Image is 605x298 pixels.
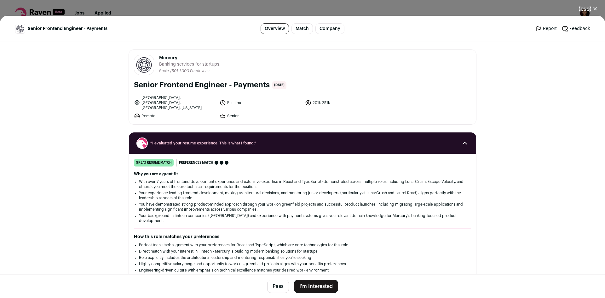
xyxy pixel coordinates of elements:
[159,55,221,61] span: Mercury
[159,61,221,67] span: Banking services for startups.
[134,95,216,110] li: [GEOGRAPHIC_DATA], [GEOGRAPHIC_DATA], [GEOGRAPHIC_DATA], [US_STATE]
[139,202,466,212] li: You have demonstrated strong product-minded approach through your work on greenfield projects and...
[134,55,154,75] img: 846b5c207fea9cf70e17118eff14f0320b93d77f8a950151f82126f03dbb8b25.jpg
[170,69,210,73] li: /
[291,23,313,34] a: Match
[150,141,455,146] span: “I evaluated your resume experience. This is what I found.”
[562,26,590,32] a: Feedback
[172,69,210,73] span: 501-1,000 Employees
[535,26,557,32] a: Report
[139,255,466,260] li: Role explicitly includes the architectural leadership and mentoring responsibilities you're seeking
[139,242,466,248] li: Perfect tech stack alignment with your preferences for React and TypeScript, which are core techn...
[315,23,344,34] a: Company
[134,159,174,167] div: great resume match
[139,213,466,223] li: Your background in fintech companies ([GEOGRAPHIC_DATA]) and experience with payment systems give...
[139,249,466,254] li: Direct match with your interest in Fintech - Mercury is building modern banking solutions for sta...
[179,160,213,166] span: Preferences match
[220,95,302,110] li: Full time
[28,26,107,32] span: Senior Frontend Engineer - Payments
[220,113,302,119] li: Senior
[305,95,387,110] li: 201k-251k
[571,2,605,16] button: Close modal
[139,190,466,201] li: Your experience leading frontend development, making architectural decisions, and mentoring junio...
[267,280,289,293] button: Pass
[134,113,216,119] li: Remote
[134,172,471,177] h2: Why you are a great fit
[139,268,466,273] li: Engineering-driven culture with emphasis on technical excellence matches your desired work enviro...
[134,80,270,90] h1: Senior Frontend Engineer - Payments
[272,81,286,89] span: [DATE]
[139,261,466,266] li: Highly competitive salary range and opportunity to work on greenfield projects aligns with your b...
[261,23,289,34] a: Overview
[159,69,170,73] li: Scale
[134,234,471,240] h2: How this role matches your preferences
[15,24,25,33] img: 846b5c207fea9cf70e17118eff14f0320b93d77f8a950151f82126f03dbb8b25.jpg
[294,280,338,293] button: I'm Interested
[139,179,466,189] li: With over 7 years of frontend development experience and extensive expertise in React and TypeScr...
[139,274,466,279] li: Opportunity to make meaningful impact by building a product from the ground up at a well-establis...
